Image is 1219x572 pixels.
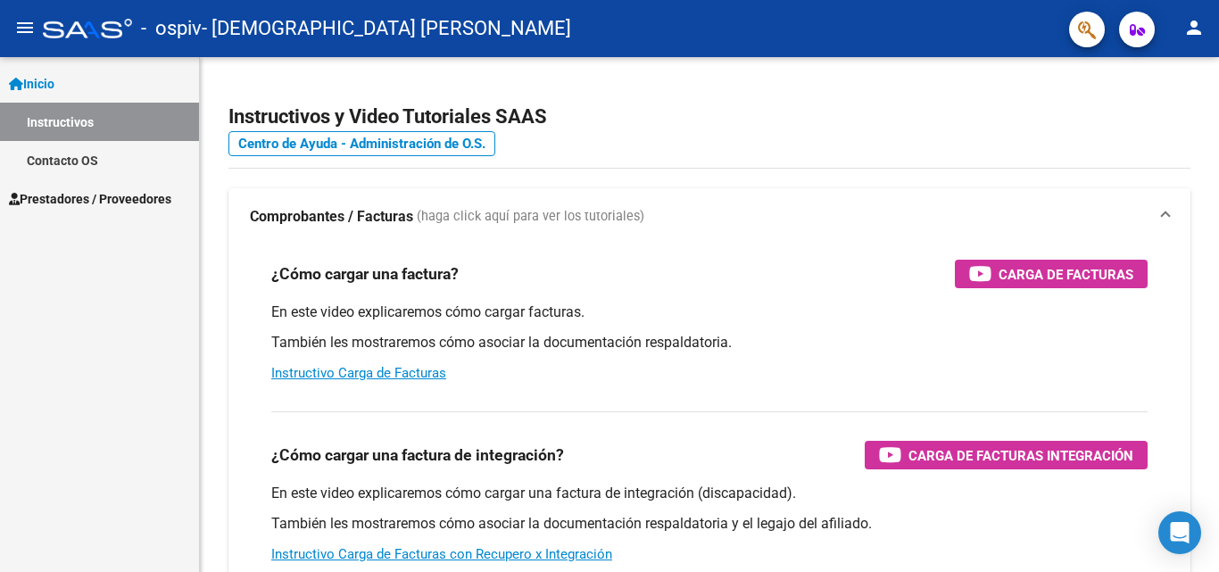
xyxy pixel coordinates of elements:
[908,444,1133,467] span: Carga de Facturas Integración
[250,207,413,227] strong: Comprobantes / Facturas
[271,514,1148,534] p: También les mostraremos cómo asociar la documentación respaldatoria y el legajo del afiliado.
[271,546,612,562] a: Instructivo Carga de Facturas con Recupero x Integración
[865,441,1148,469] button: Carga de Facturas Integración
[271,443,564,468] h3: ¿Cómo cargar una factura de integración?
[228,100,1190,134] h2: Instructivos y Video Tutoriales SAAS
[271,333,1148,352] p: También les mostraremos cómo asociar la documentación respaldatoria.
[141,9,202,48] span: - ospiv
[271,261,459,286] h3: ¿Cómo cargar una factura?
[9,74,54,94] span: Inicio
[202,9,571,48] span: - [DEMOGRAPHIC_DATA] [PERSON_NAME]
[14,17,36,38] mat-icon: menu
[955,260,1148,288] button: Carga de Facturas
[1183,17,1205,38] mat-icon: person
[271,484,1148,503] p: En este video explicaremos cómo cargar una factura de integración (discapacidad).
[271,365,446,381] a: Instructivo Carga de Facturas
[9,189,171,209] span: Prestadores / Proveedores
[228,188,1190,245] mat-expansion-panel-header: Comprobantes / Facturas (haga click aquí para ver los tutoriales)
[271,303,1148,322] p: En este video explicaremos cómo cargar facturas.
[228,131,495,156] a: Centro de Ayuda - Administración de O.S.
[999,263,1133,286] span: Carga de Facturas
[417,207,644,227] span: (haga click aquí para ver los tutoriales)
[1158,511,1201,554] div: Open Intercom Messenger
